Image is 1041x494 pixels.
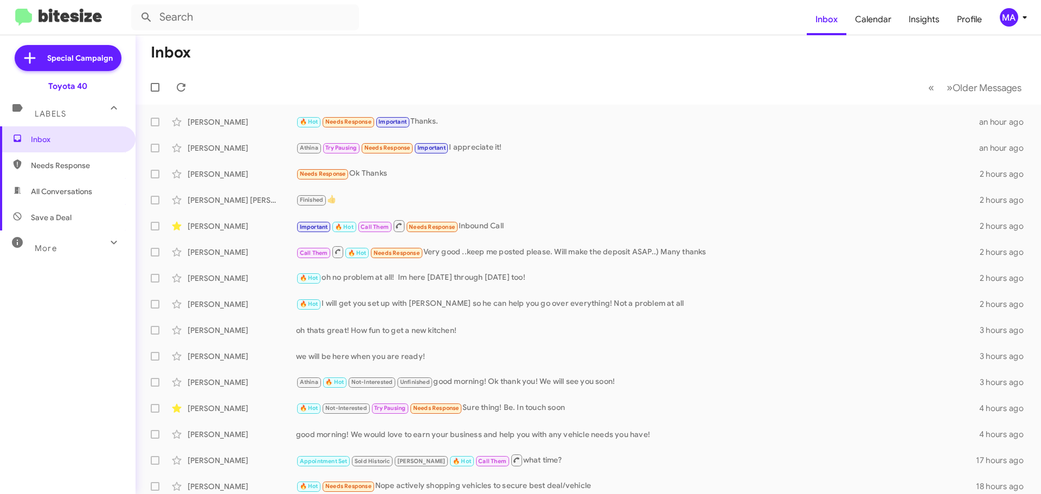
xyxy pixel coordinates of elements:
div: Nope actively shopping vehicles to secure best deal/vehicle [296,480,976,492]
span: Needs Response [364,144,410,151]
nav: Page navigation example [922,76,1028,99]
span: Inbox [31,134,123,145]
div: 2 hours ago [980,299,1032,310]
span: 🔥 Hot [300,405,318,412]
span: Not-Interested [325,405,367,412]
span: » [947,81,953,94]
span: 🔥 Hot [348,249,367,256]
span: Needs Response [413,405,459,412]
div: we will be here when you are ready! [296,351,980,362]
div: [PERSON_NAME] [188,403,296,414]
div: [PERSON_NAME] [188,247,296,258]
span: 🔥 Hot [300,274,318,281]
div: [PERSON_NAME] [188,377,296,388]
span: Needs Response [374,249,420,256]
input: Search [131,4,359,30]
div: Sure thing! Be. In touch soon [296,402,979,414]
span: Finished [300,196,324,203]
h1: Inbox [151,44,191,61]
button: MA [991,8,1029,27]
a: Profile [948,4,991,35]
span: Needs Response [31,160,123,171]
div: 18 hours ago [976,481,1032,492]
span: [PERSON_NAME] [397,458,446,465]
div: an hour ago [979,117,1032,127]
span: Needs Response [409,223,455,230]
span: Labels [35,109,66,119]
span: 🔥 Hot [335,223,354,230]
span: Not-Interested [351,378,393,386]
div: [PERSON_NAME] [188,481,296,492]
div: [PERSON_NAME] [188,299,296,310]
span: Calendar [846,4,900,35]
a: Insights [900,4,948,35]
div: 3 hours ago [980,377,1032,388]
span: « [928,81,934,94]
div: Ok Thanks [296,168,980,180]
div: 👍 [296,194,980,206]
div: an hour ago [979,143,1032,153]
div: 2 hours ago [980,195,1032,206]
span: 🔥 Hot [325,378,344,386]
div: oh thats great! How fun to get a new kitchen! [296,325,980,336]
div: oh no problem at all! Im here [DATE] through [DATE] too! [296,272,980,284]
div: 2 hours ago [980,169,1032,179]
div: 4 hours ago [979,429,1032,440]
span: Call Them [361,223,389,230]
a: Inbox [807,4,846,35]
div: I appreciate it! [296,142,979,154]
a: Special Campaign [15,45,121,71]
div: [PERSON_NAME] [188,143,296,153]
div: [PERSON_NAME] [188,351,296,362]
div: 4 hours ago [979,403,1032,414]
div: 17 hours ago [976,455,1032,466]
span: Needs Response [300,170,346,177]
span: Needs Response [325,118,371,125]
div: Thanks. [296,116,979,128]
span: Older Messages [953,82,1021,94]
span: 🔥 Hot [300,300,318,307]
div: [PERSON_NAME] [188,221,296,232]
div: 3 hours ago [980,351,1032,362]
div: good morning! Ok thank you! We will see you soon! [296,376,980,388]
button: Next [940,76,1028,99]
span: Appointment Set [300,458,348,465]
span: Save a Deal [31,212,72,223]
div: [PERSON_NAME] [188,325,296,336]
span: Athina [300,144,318,151]
button: Previous [922,76,941,99]
div: 2 hours ago [980,221,1032,232]
span: Unfinished [400,378,430,386]
span: Try Pausing [374,405,406,412]
span: Call Them [478,458,506,465]
span: Important [300,223,328,230]
span: All Conversations [31,186,92,197]
span: 🔥 Hot [300,483,318,490]
span: Athina [300,378,318,386]
div: I will get you set up with [PERSON_NAME] so he can help you go over everything! Not a problem at all [296,298,980,310]
span: Sold Historic [355,458,390,465]
span: More [35,243,57,253]
div: Toyota 40 [48,81,87,92]
div: [PERSON_NAME] [188,273,296,284]
div: [PERSON_NAME] [188,455,296,466]
span: Call Them [300,249,328,256]
div: [PERSON_NAME] [188,429,296,440]
div: [PERSON_NAME] [188,117,296,127]
div: 2 hours ago [980,273,1032,284]
div: [PERSON_NAME] [PERSON_NAME] [188,195,296,206]
div: 3 hours ago [980,325,1032,336]
div: Inbound Call [296,219,980,233]
div: good morning! We would love to earn your business and help you with any vehicle needs you have! [296,429,979,440]
span: Try Pausing [325,144,357,151]
div: Very good ..keep me posted please. Will make the deposit ASAP..) Many thanks [296,245,980,259]
span: Important [417,144,446,151]
span: 🔥 Hot [300,118,318,125]
div: 2 hours ago [980,247,1032,258]
span: 🔥 Hot [453,458,471,465]
div: what time? [296,453,976,467]
div: [PERSON_NAME] [188,169,296,179]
